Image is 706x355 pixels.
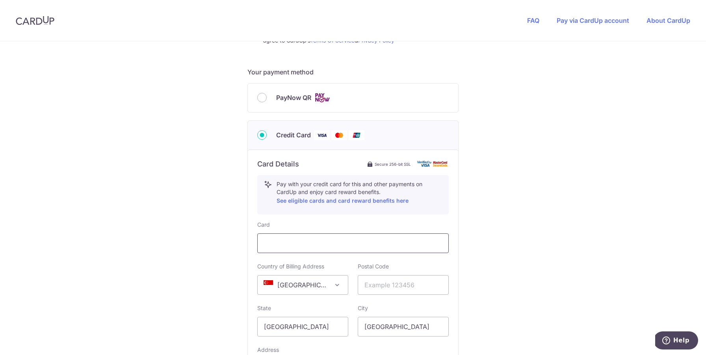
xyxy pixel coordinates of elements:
[257,304,271,312] label: State
[257,159,299,169] h6: Card Details
[258,275,348,294] span: Singapore
[349,130,364,140] img: Union Pay
[257,93,449,103] div: PayNow QR Cards logo
[277,180,442,205] p: Pay with your credit card for this and other payments on CardUp and enjoy card reward benefits.
[247,67,459,77] h5: Your payment method
[647,17,690,24] a: About CardUp
[257,263,324,270] label: Country of Billing Address
[375,161,411,167] span: Secure 256-bit SSL
[358,304,368,312] label: City
[417,161,449,167] img: card secure
[264,239,442,248] iframe: Secure card payment input frame
[358,263,389,270] label: Postal Code
[527,17,539,24] a: FAQ
[314,130,330,140] img: Visa
[257,346,279,354] label: Address
[276,130,311,140] span: Credit Card
[277,197,409,204] a: See eligible cards and card reward benefits here
[257,275,348,295] span: Singapore
[257,130,449,140] div: Credit Card Visa Mastercard Union Pay
[276,93,311,102] span: PayNow QR
[16,16,54,25] img: CardUp
[358,275,449,295] input: Example 123456
[655,331,698,351] iframe: Opens a widget where you can find more information
[314,93,330,103] img: Cards logo
[557,17,629,24] a: Pay via CardUp account
[257,221,270,229] label: Card
[331,130,347,140] img: Mastercard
